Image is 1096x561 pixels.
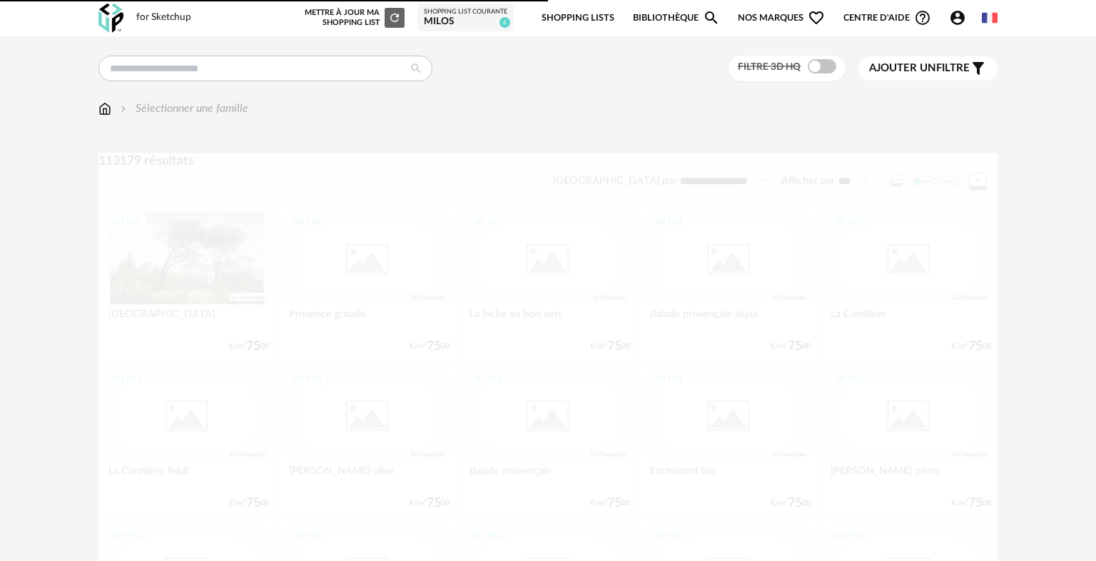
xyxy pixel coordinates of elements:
span: Filtre 3D HQ [738,62,801,72]
span: 6 [499,17,510,28]
span: Heart Outline icon [808,9,825,26]
span: Ajouter un [869,63,936,73]
img: svg+xml;base64,PHN2ZyB3aWR0aD0iMTYiIGhlaWdodD0iMTciIHZpZXdCb3g9IjAgMCAxNiAxNyIgZmlsbD0ibm9uZSIgeG... [98,101,111,117]
img: OXP [98,4,123,33]
span: Magnify icon [703,9,720,26]
span: Nos marques [738,1,825,35]
div: Sélectionner une famille [118,101,248,117]
img: svg+xml;base64,PHN2ZyB3aWR0aD0iMTYiIGhlaWdodD0iMTYiIHZpZXdCb3g9IjAgMCAxNiAxNiIgZmlsbD0ibm9uZSIgeG... [118,101,129,117]
span: Help Circle Outline icon [914,9,931,26]
div: Mettre à jour ma Shopping List [302,8,405,28]
span: Account Circle icon [949,9,973,26]
a: BibliothèqueMagnify icon [633,1,720,35]
span: Account Circle icon [949,9,966,26]
img: fr [982,10,998,26]
span: Centre d'aideHelp Circle Outline icon [843,9,931,26]
div: milos [424,16,507,29]
div: for Sketchup [136,11,191,24]
div: Shopping List courante [424,8,507,16]
button: Ajouter unfiltre Filter icon [858,56,998,81]
span: filtre [869,61,970,76]
span: Filter icon [970,60,987,77]
a: Shopping List courante milos 6 [424,8,507,29]
a: Shopping Lists [542,1,614,35]
span: Refresh icon [388,14,401,21]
